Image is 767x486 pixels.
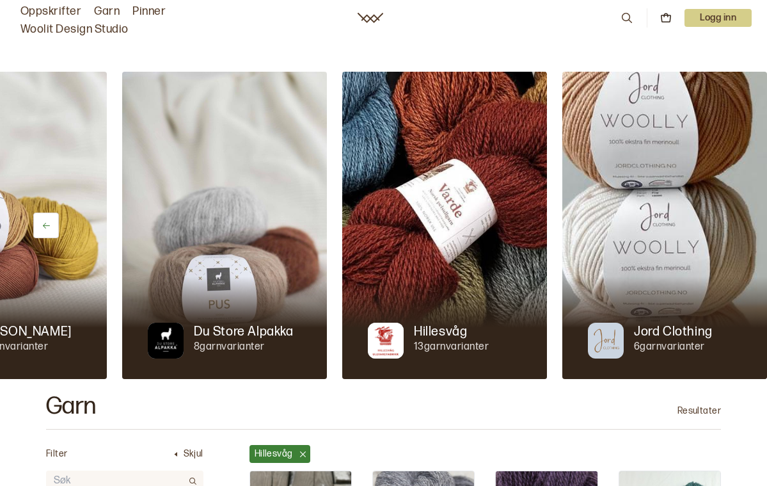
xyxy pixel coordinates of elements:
img: Du Store Alpakka [122,72,327,379]
a: Pinner [132,3,166,20]
a: Garn [94,3,120,20]
p: Skjul [184,448,203,460]
p: Resultater [677,405,721,417]
p: Filter [46,448,68,460]
img: Merkegarn [148,323,184,359]
img: Merkegarn [588,323,624,359]
p: Jord Clothing [634,323,713,341]
p: 13 garnvarianter [414,341,489,354]
p: Du Store Alpakka [194,323,294,341]
img: Jord Clothing [562,72,767,379]
img: Merkegarn [368,323,404,359]
img: Hillesvåg [342,72,547,379]
p: Hillesvåg [414,323,467,341]
p: Hillesvåg [255,448,293,460]
p: 6 garnvarianter [634,341,713,354]
p: Logg inn [684,9,752,27]
a: Oppskrifter [20,3,81,20]
button: User dropdown [684,9,752,27]
p: 8 garnvarianter [194,341,294,354]
a: Woolit Design Studio [20,20,129,38]
h2: Garn [46,394,97,419]
a: Woolit [358,13,383,23]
